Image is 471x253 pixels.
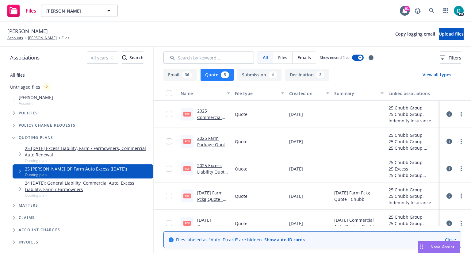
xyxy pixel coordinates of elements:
[166,111,172,117] input: Toggle Row Selected
[412,5,424,17] a: Report a Bug
[389,132,438,138] div: 25 Chubb Group
[201,69,234,81] button: Quote
[25,158,151,163] span: Quoting plan
[19,228,60,232] span: Account charges
[289,138,303,145] span: [DATE]
[389,214,438,220] div: 25 Chubb Group
[7,35,23,41] a: Accounts
[183,139,191,144] span: pdf
[431,244,455,249] span: Nova Assist
[197,217,223,242] a: [DATE] Commercial Auto Quote - Chubb.pdf
[232,86,287,101] button: File type
[289,90,323,97] div: Created on
[395,28,435,40] button: Copy logging email
[320,55,350,60] span: Show nested files
[418,241,426,253] div: Drag to move
[43,83,51,90] div: 2
[25,193,151,198] span: Quoting plan
[19,94,53,101] span: [PERSON_NAME]
[166,90,172,96] input: Select all
[197,108,223,133] a: 2025 Commercial Auto Quote - Chubb.pdf
[235,220,247,227] span: Quote
[334,190,384,202] span: [DATE] Farm Pckg Quote - Chubb
[458,110,465,118] a: more
[25,166,127,172] a: 25 [PERSON_NAME] QP Farm Auto Excess ([DATE])
[235,193,247,199] span: Quote
[176,236,305,243] span: Files labeled as "Auto ID card" are hidden.
[235,138,247,145] span: Quote
[166,220,172,226] input: Toggle Row Selected
[10,72,25,78] a: All files
[458,220,465,227] a: more
[316,71,324,78] div: 2
[10,84,40,90] a: Untriaged files
[297,54,311,61] span: Emails
[389,172,438,178] div: 25 Chubb Group
[62,35,69,41] span: Files
[395,31,435,37] span: Copy logging email
[221,71,229,78] div: 5
[389,145,438,151] div: 25 Chubb Group, Indemnity Insurance Company of [GEOGRAPHIC_DATA] - Chubb Group
[19,136,53,140] span: Quoting plans
[289,111,303,117] span: [DATE]
[122,52,144,64] button: SearchSearch
[332,86,386,101] button: Summary
[289,193,303,199] span: [DATE]
[19,204,38,207] span: Matters
[404,6,410,11] div: 91
[389,159,438,166] div: 25 Chubb Group
[10,54,40,62] span: Associations
[389,111,438,124] div: 25 Chubb Group, Indemnity Insurance Company of [GEOGRAPHIC_DATA] - Chubb Group
[389,90,438,97] div: Linked associations
[235,90,278,97] div: File type
[389,220,438,233] div: 25 Chubb Group, Indemnity Insurance Company of [GEOGRAPHIC_DATA] - Chubb Group
[289,166,303,172] span: [DATE]
[41,5,118,17] button: [PERSON_NAME]
[413,69,461,81] button: View all types
[389,186,438,193] div: 25 Chubb Group
[440,55,461,61] span: Filters
[418,241,460,253] button: Nova Assist
[454,6,464,16] img: photo
[439,28,464,40] button: Upload files
[285,69,329,81] button: Declination
[289,220,303,227] span: [DATE]
[334,217,384,230] span: [DATE] Commercial Auto Quote - Chubb
[235,166,247,172] span: Quote
[7,27,48,35] span: [PERSON_NAME]
[445,236,456,243] a: Close
[386,86,440,101] button: Linked associations
[389,138,438,145] div: 25 Chubb Group
[449,55,461,61] span: Filters
[269,71,277,78] div: 4
[439,31,464,37] span: Upload files
[235,111,247,117] span: Quote
[25,180,151,193] a: 24 [DATE]: General Liability, Commercial Auto, Excess Liability, Farm / Farmowners
[389,193,438,206] div: 25 Chubb Group, Indemnity Insurance Company of [GEOGRAPHIC_DATA] - Chubb Group
[183,221,191,225] span: pdf
[183,194,191,198] span: pdf
[28,35,57,41] a: [PERSON_NAME]
[183,112,191,116] span: pdf
[181,90,223,97] div: Name
[122,55,127,60] svg: Search
[197,135,228,154] a: 2025 Farm Package Quote - Chubb.pdf
[440,52,461,64] button: Filters
[0,93,153,248] div: Tree Example
[19,240,39,244] span: Invoices
[278,54,287,61] span: Files
[263,54,268,61] span: All
[458,165,465,172] a: more
[19,216,35,220] span: Claims
[19,101,53,106] span: Account
[334,90,377,97] div: Summary
[26,8,36,13] span: Files
[163,69,197,81] button: Email
[389,105,438,111] div: 25 Chubb Group
[264,237,305,243] a: Show auto ID cards
[163,52,254,64] input: Search by keyword...
[197,190,223,209] a: [DATE] Farm Pckg Quote - Chubb.pdf
[458,192,465,200] a: more
[178,86,232,101] button: Name
[19,111,38,115] span: Policies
